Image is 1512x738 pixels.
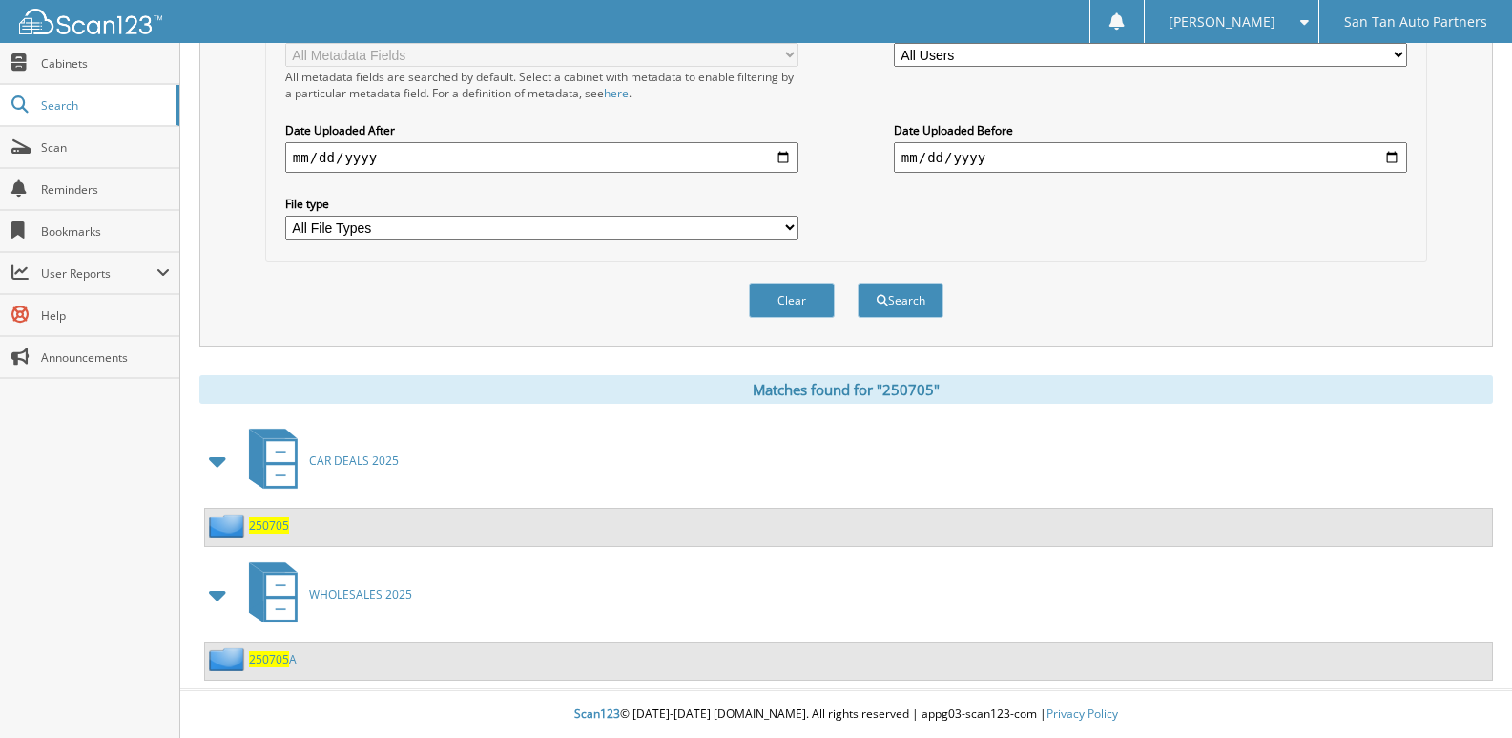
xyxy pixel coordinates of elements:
button: Search [858,283,943,318]
img: folder2.png [209,514,249,538]
span: Scan123 [574,706,620,722]
a: 250705A [249,651,297,667]
label: Date Uploaded After [285,122,798,138]
span: Help [41,307,170,324]
div: © [DATE]-[DATE] [DOMAIN_NAME]. All rights reserved | appg03-scan123-com | [180,691,1512,738]
button: Clear [749,283,835,318]
a: here [604,85,629,101]
div: All metadata fields are searched by default. Select a cabinet with metadata to enable filtering b... [285,69,798,101]
input: end [894,142,1407,173]
span: CAR DEALS 2025 [309,453,399,469]
span: Bookmarks [41,223,170,240]
a: CAR DEALS 2025 [238,423,399,498]
input: start [285,142,798,173]
img: folder2.png [209,647,249,671]
div: Matches found for "250705" [199,375,1493,404]
span: Scan [41,139,170,156]
a: Privacy Policy [1046,706,1118,722]
a: 250705 [249,517,289,534]
label: Date Uploaded Before [894,122,1407,138]
a: WHOLESALES 2025 [238,557,412,632]
span: Cabinets [41,55,170,72]
span: Reminders [41,181,170,198]
span: Announcements [41,349,170,366]
span: User Reports [41,265,156,282]
img: scan123-logo-white.svg [19,9,162,34]
span: Search [41,97,167,114]
label: File type [285,196,798,212]
iframe: Chat Widget [1417,646,1512,738]
span: 250705 [249,651,289,667]
span: [PERSON_NAME] [1169,16,1275,28]
span: San Tan Auto Partners [1344,16,1487,28]
span: WHOLESALES 2025 [309,586,412,602]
